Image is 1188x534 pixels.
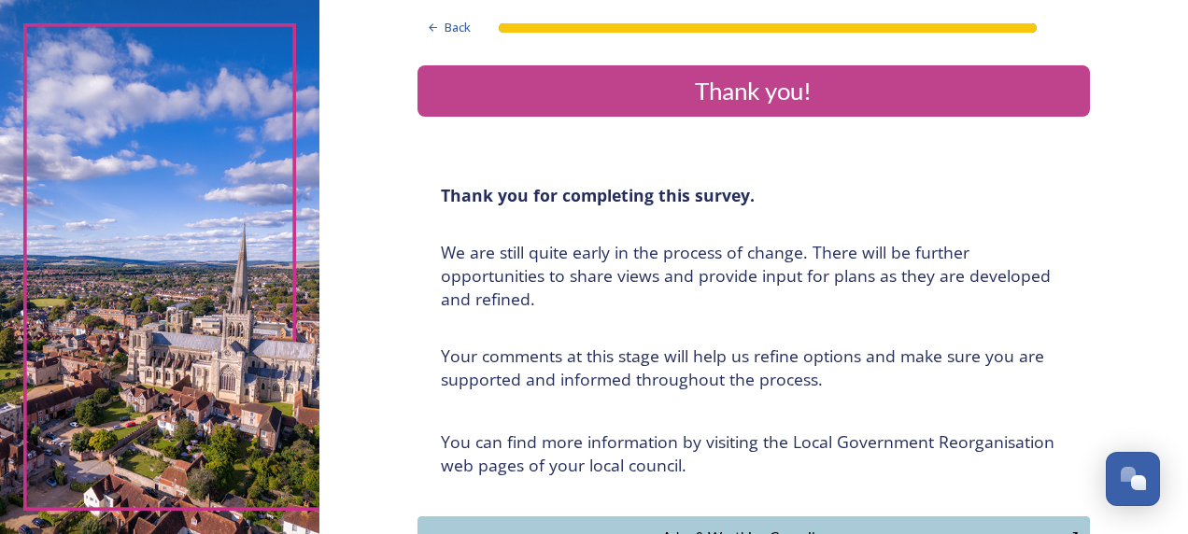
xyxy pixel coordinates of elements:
button: Open Chat [1106,452,1160,506]
h4: Your comments at this stage will help us refine options and make sure you are supported and infor... [441,344,1067,391]
span: Back [445,19,471,36]
h4: We are still quite early in the process of change. There will be further opportunities to share v... [441,241,1067,311]
h4: You can find more information by visiting the Local Government Reorganisation web pages of your l... [441,430,1067,477]
strong: Thank you for completing this survey. [441,184,755,206]
div: Thank you! [425,73,1082,109]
